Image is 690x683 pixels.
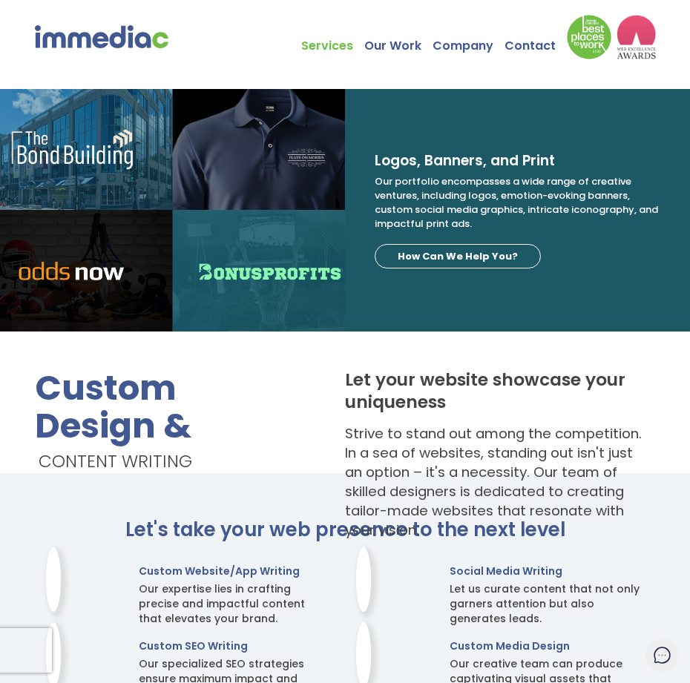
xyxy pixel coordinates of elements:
[375,244,541,268] a: How Can We Help You?
[450,639,641,653] h3: Custom Media Design
[567,15,611,59] img: Down
[301,15,364,61] a: Services
[505,15,567,61] a: Contact
[450,564,641,578] h3: Social Media Writing
[345,424,645,540] h3: Strive to stand out among the competition. In a sea of websites, standing out isn't just an optio...
[345,369,645,413] h2: Let your website showcase your uniqueness
[139,639,330,653] h3: Custom SEO Writing
[450,581,641,626] div: Let us curate content that not only garners attention but also generates leads.
[39,452,335,472] span: Content Writing
[139,581,330,626] div: Our expertise lies in crafting precise and impactful content that elevates your brand.
[364,15,433,61] a: Our Work
[35,369,331,472] h1: Custom Design &
[375,174,658,231] span: Our portfolio encompasses a wide range of creative ventures, including logos, emotion-evoking ban...
[35,518,656,542] h2: Let's take your web presence to the next level
[433,15,505,61] a: Company
[139,564,330,578] h3: Custom Website/App Writing
[375,152,555,171] h2: Logos, Banners, and Print
[617,15,655,59] img: logo2_wea_nobg.webp
[35,25,168,48] img: immediac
